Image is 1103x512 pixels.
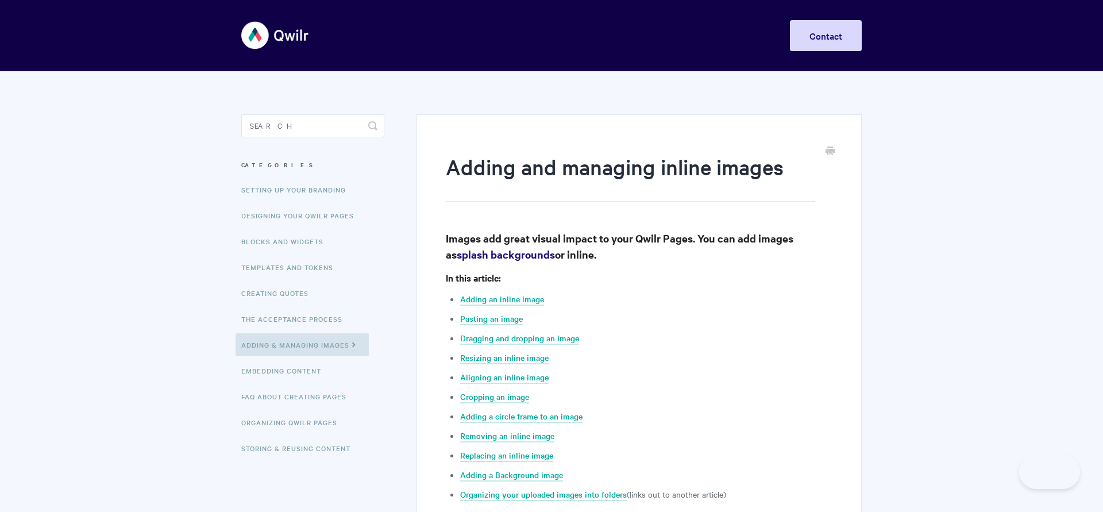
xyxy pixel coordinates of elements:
a: Setting up your Branding [241,178,354,201]
a: Pasting an image [460,313,523,325]
a: Adding a circle frame to an image [460,410,583,423]
a: Adding a Background image [460,469,563,482]
a: splash backgrounds [457,247,555,261]
h1: Adding and managing inline images [446,152,815,202]
strong: In this article: [446,271,501,284]
a: Adding & Managing Images [236,333,369,356]
a: The Acceptance Process [241,307,351,330]
a: Blocks and Widgets [241,230,332,253]
a: Cropping an image [460,391,529,403]
a: Creating Quotes [241,282,317,305]
input: Search [241,114,384,137]
a: Dragging and dropping an image [460,332,579,345]
li: (links out to another article) [460,487,832,501]
a: Designing Your Qwilr Pages [241,204,362,227]
a: Embedding Content [241,359,330,382]
a: Organizing Qwilr Pages [241,411,346,434]
a: Adding an inline image [460,293,544,306]
a: Organizing your uploaded images into folders [460,488,627,501]
h3: Images add great visual impact to your Qwilr Pages. You can add images as or inline. [446,230,832,263]
a: Removing an inline image [460,430,554,442]
a: Resizing an inline image [460,352,549,364]
h3: Categories [241,155,384,175]
a: FAQ About Creating Pages [241,385,355,408]
a: Storing & Reusing Content [241,437,359,460]
a: Replacing an inline image [460,449,553,462]
img: Qwilr Help Center [241,14,310,57]
a: Contact [790,20,862,51]
iframe: Toggle Customer Support [1019,455,1080,489]
a: Templates and Tokens [241,256,342,279]
a: Print this Article [826,145,835,158]
a: Aligning an inline image [460,371,549,384]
